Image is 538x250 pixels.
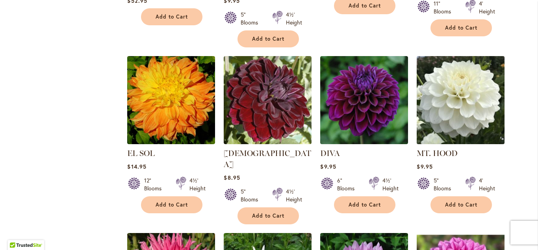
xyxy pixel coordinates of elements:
div: 5" Blooms [241,11,263,26]
button: Add to Cart [430,19,492,36]
div: 4½' Height [189,177,206,192]
div: 4½' Height [286,188,302,203]
div: 4½' Height [286,11,302,26]
button: Add to Cart [141,196,202,213]
span: Add to Cart [349,201,381,208]
span: Add to Cart [445,24,477,31]
span: Add to Cart [252,212,284,219]
a: MT. HOOD [417,148,458,158]
div: 6" Blooms [337,177,359,192]
button: Add to Cart [141,8,202,25]
span: $8.95 [224,174,240,181]
a: EL SOL [127,138,215,146]
span: Add to Cart [445,201,477,208]
span: $14.95 [127,163,146,170]
div: 12" Blooms [144,177,166,192]
span: Add to Cart [156,201,188,208]
div: 4' Height [479,177,495,192]
img: EL SOL [127,56,215,144]
img: Diva [320,56,408,144]
span: Add to Cart [252,36,284,42]
a: VOODOO [224,138,312,146]
button: Add to Cart [237,207,299,224]
a: EL SOL [127,148,155,158]
span: $9.95 [417,163,432,170]
a: [DEMOGRAPHIC_DATA] [224,148,311,169]
button: Add to Cart [430,196,492,213]
div: 4½' Height [382,177,399,192]
img: MT. HOOD [415,54,507,146]
button: Add to Cart [237,30,299,47]
span: Add to Cart [156,13,188,20]
div: 5" Blooms [434,177,456,192]
a: DIVA [320,148,340,158]
a: MT. HOOD [417,138,505,146]
iframe: Launch Accessibility Center [6,222,28,244]
div: 5" Blooms [241,188,263,203]
img: VOODOO [224,56,312,144]
span: Add to Cart [349,2,381,9]
a: Diva [320,138,408,146]
span: $9.95 [320,163,336,170]
button: Add to Cart [334,196,395,213]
